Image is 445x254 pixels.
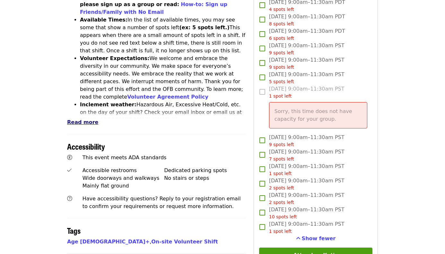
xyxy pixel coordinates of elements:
div: Mainly flat ground [83,182,164,190]
div: Dedicated parking spots [164,167,246,174]
span: [DATE] 9:00am–11:30am PST [269,177,345,191]
span: 6 spots left [269,36,294,41]
span: 2 spots left [269,185,294,190]
span: [DATE] 9:00am–11:30am PST [269,220,345,235]
span: [DATE] 9:00am–11:30am PST [269,191,345,206]
p: Sorry, this time does not have capacity for your group. [275,108,362,123]
span: 2 spots left [269,200,294,205]
strong: Inclement weather: [80,101,136,108]
span: Read more [67,119,98,125]
span: [DATE] 9:00am–11:30am PST [269,85,367,134]
span: [DATE] 9:00am–11:30am PST [269,71,345,85]
span: 5 spots left [269,79,294,84]
span: [DATE] 9:00am–11:30am PST [269,56,345,71]
span: Tags [67,225,81,236]
span: Have accessibility questions? Reply to your registration email to confirm your requirements or re... [83,196,241,209]
button: See more timeslots [296,235,336,242]
span: [DATE] 9:00am–11:30am PST [269,42,345,56]
strong: Volunteer Expectations: [80,55,150,61]
span: 7 spots left [269,156,294,162]
a: Age [DEMOGRAPHIC_DATA]+ [67,239,150,245]
li: In the list of available times, you may see some that show a number of spots left This appears wh... [80,16,246,55]
li: We welcome and embrace the diversity in our community. We make space for everyone’s accessibility... [80,55,246,101]
span: 9 spots left [269,65,294,70]
span: 1 spot left [269,93,292,99]
i: question-circle icon [67,196,72,202]
span: 9 spots left [269,50,294,55]
span: 4 spots left [269,7,294,12]
span: 8 spots left [269,21,294,26]
div: No stairs or steps [164,174,246,182]
li: Hazardous Air, Excessive Heat/Cold, etc. on the day of your shift? Check your email inbox or emai... [80,101,246,139]
span: [DATE] 9:00am–11:30am PST [269,206,345,220]
button: Read more [67,118,98,126]
span: [DATE] 9:00am–11:30am PST [269,162,345,177]
div: Wide doorways and walkways [83,174,164,182]
strong: (ex: 5 spots left.) [179,24,229,31]
a: Volunteer Agreement Policy [127,94,208,100]
span: Accessibility [67,141,105,152]
span: [DATE] 9:00am–11:30am PDT [269,13,345,27]
span: 1 spot left [269,229,292,234]
span: This event meets ADA standards [83,154,167,161]
span: 9 spots left [269,142,294,147]
span: [DATE] 9:00am–11:30am PST [269,148,345,162]
i: check icon [67,167,72,173]
span: [DATE] 9:00am–11:30am PDT [269,27,345,42]
span: 10 spots left [269,214,297,219]
span: 1 spot left [269,171,292,176]
span: , [67,239,151,245]
strong: Available Times: [80,17,127,23]
a: How-to: Sign up Friends/Family with No Email [80,1,227,15]
span: Show fewer [302,235,336,241]
i: universal-access icon [67,154,72,161]
div: Accessible restrooms [83,167,164,174]
a: On-site Volunteer Shift [151,239,218,245]
span: [DATE] 9:00am–11:30am PST [269,134,345,148]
